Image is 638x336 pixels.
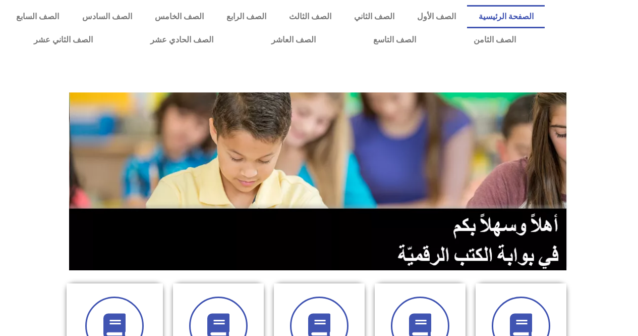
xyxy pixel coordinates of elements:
a: الصف التاسع [344,28,445,52]
a: الصف الحادي عشر [122,28,242,52]
a: الصف السابع [5,5,71,28]
a: الصف العاشر [243,28,344,52]
a: الصف الرابع [215,5,277,28]
a: الصفحة الرئيسية [467,5,545,28]
a: الصف السادس [71,5,143,28]
a: الصف الثامن [445,28,545,52]
a: الصف الأول [405,5,467,28]
a: الصف الثاني عشر [5,28,122,52]
a: الصف الخامس [143,5,215,28]
a: الصف الثاني [342,5,405,28]
a: الصف الثالث [277,5,342,28]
